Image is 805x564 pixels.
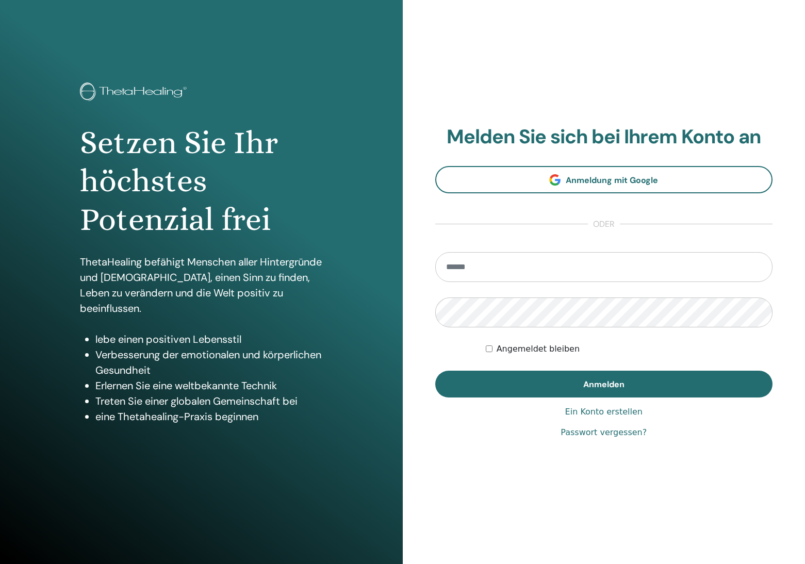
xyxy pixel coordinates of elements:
li: eine Thetahealing-Praxis beginnen [95,409,322,424]
a: Anmeldung mit Google [435,166,773,193]
li: Treten Sie einer globalen Gemeinschaft bei [95,393,322,409]
a: Ein Konto erstellen [565,406,643,418]
button: Anmelden [435,371,773,397]
h2: Melden Sie sich bei Ihrem Konto an [435,125,773,149]
p: ThetaHealing befähigt Menschen aller Hintergründe und [DEMOGRAPHIC_DATA], einen Sinn zu finden, L... [80,254,322,316]
li: lebe einen positiven Lebensstil [95,331,322,347]
span: Anmeldung mit Google [566,175,658,186]
div: Keep me authenticated indefinitely or until I manually logout [486,343,773,355]
a: Passwort vergessen? [561,426,647,439]
span: Anmelden [583,379,625,390]
li: Verbesserung der emotionalen und körperlichen Gesundheit [95,347,322,378]
label: Angemeldet bleiben [497,343,580,355]
span: oder [588,218,620,230]
li: Erlernen Sie eine weltbekannte Technik [95,378,322,393]
h1: Setzen Sie Ihr höchstes Potenzial frei [80,124,322,239]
